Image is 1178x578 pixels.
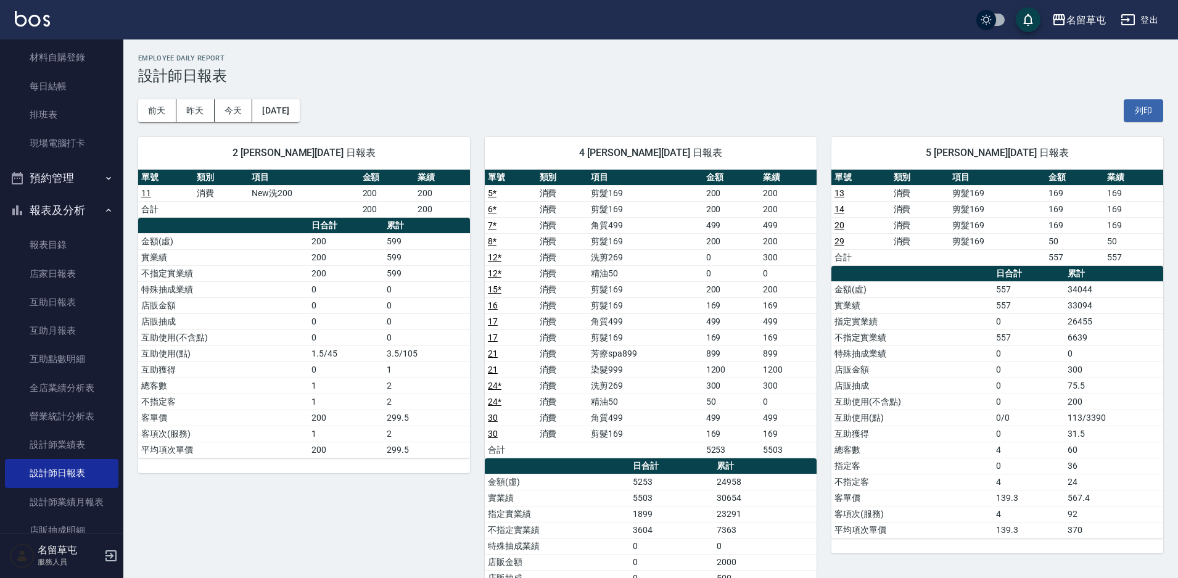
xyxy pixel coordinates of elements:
[15,11,50,27] img: Logo
[1045,233,1105,249] td: 50
[760,170,817,186] th: 業績
[703,410,760,426] td: 499
[5,488,118,516] a: 設計師業績月報表
[588,233,703,249] td: 剪髮169
[703,201,760,217] td: 200
[588,426,703,442] td: 剪髮169
[1065,458,1163,474] td: 36
[138,170,194,186] th: 單號
[846,147,1148,159] span: 5 [PERSON_NAME][DATE] 日報表
[1065,329,1163,345] td: 6639
[993,474,1065,490] td: 4
[138,249,308,265] td: 實業績
[308,442,384,458] td: 200
[630,506,713,522] td: 1899
[760,185,817,201] td: 200
[537,361,588,378] td: 消費
[537,394,588,410] td: 消費
[1066,12,1106,28] div: 名留草屯
[1065,426,1163,442] td: 31.5
[308,345,384,361] td: 1.5/45
[153,147,455,159] span: 2 [PERSON_NAME][DATE] 日報表
[993,297,1065,313] td: 557
[537,313,588,329] td: 消費
[630,490,713,506] td: 5503
[588,378,703,394] td: 洗剪269
[949,233,1045,249] td: 剪髮169
[831,170,1163,266] table: a dense table
[891,170,950,186] th: 類別
[1065,266,1163,282] th: 累計
[138,378,308,394] td: 總客數
[1104,185,1163,201] td: 169
[10,543,35,568] img: Person
[5,345,118,373] a: 互助點數明細
[1065,281,1163,297] td: 34044
[537,345,588,361] td: 消費
[488,413,498,423] a: 30
[384,378,470,394] td: 2
[703,281,760,297] td: 200
[703,442,760,458] td: 5253
[891,217,950,233] td: 消費
[760,313,817,329] td: 499
[5,374,118,402] a: 全店業績分析表
[485,170,537,186] th: 單號
[993,490,1065,506] td: 139.3
[1047,7,1111,33] button: 名留草屯
[949,170,1045,186] th: 項目
[760,426,817,442] td: 169
[703,170,760,186] th: 金額
[485,474,630,490] td: 金額(虛)
[5,43,118,72] a: 材料自購登錄
[993,378,1065,394] td: 0
[537,217,588,233] td: 消費
[831,426,993,442] td: 互助獲得
[993,329,1065,345] td: 557
[5,231,118,259] a: 報表目錄
[5,288,118,316] a: 互助日報表
[138,313,308,329] td: 店販抽成
[993,394,1065,410] td: 0
[760,394,817,410] td: 0
[891,233,950,249] td: 消費
[1116,9,1163,31] button: 登出
[414,170,470,186] th: 業績
[588,201,703,217] td: 剪髮169
[308,233,384,249] td: 200
[138,233,308,249] td: 金額(虛)
[5,194,118,226] button: 報表及分析
[831,458,993,474] td: 指定客
[831,249,891,265] td: 合計
[588,185,703,201] td: 剪髮169
[1065,361,1163,378] td: 300
[831,281,993,297] td: 金額(虛)
[703,233,760,249] td: 200
[38,556,101,568] p: 服務人員
[703,394,760,410] td: 50
[138,281,308,297] td: 特殊抽成業績
[588,249,703,265] td: 洗剪269
[714,522,817,538] td: 7363
[1045,185,1105,201] td: 169
[831,361,993,378] td: 店販金額
[360,170,415,186] th: 金額
[993,506,1065,522] td: 4
[714,490,817,506] td: 30654
[714,538,817,554] td: 0
[1065,297,1163,313] td: 33094
[5,260,118,288] a: 店家日報表
[1065,394,1163,410] td: 200
[834,204,844,214] a: 14
[138,54,1163,62] h2: Employee Daily Report
[703,378,760,394] td: 300
[5,101,118,129] a: 排班表
[537,378,588,394] td: 消費
[5,72,118,101] a: 每日結帳
[194,185,249,201] td: 消費
[760,345,817,361] td: 899
[5,516,118,545] a: 店販抽成明細
[194,170,249,186] th: 類別
[138,218,470,458] table: a dense table
[949,185,1045,201] td: 剪髮169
